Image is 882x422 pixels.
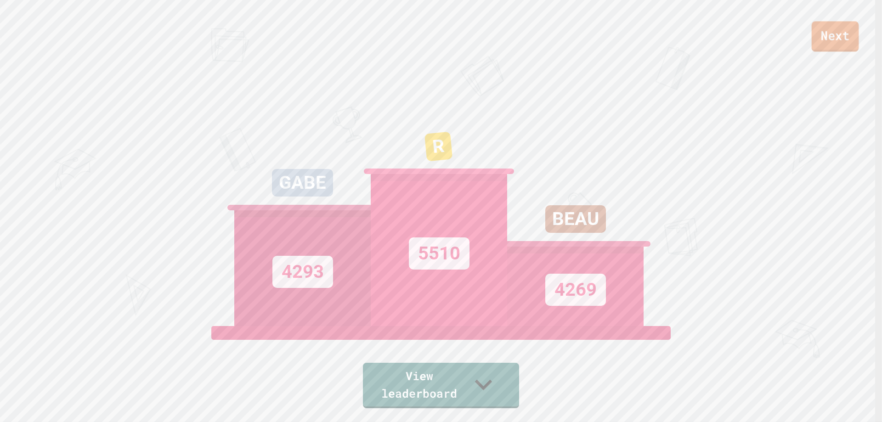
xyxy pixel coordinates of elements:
[545,274,606,306] div: 4269
[812,21,859,51] a: Next
[424,132,452,162] div: R
[363,363,519,408] a: View leaderboard
[545,205,606,233] div: BEAU
[272,169,333,197] div: GABE
[409,237,469,270] div: 5510
[272,256,333,288] div: 4293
